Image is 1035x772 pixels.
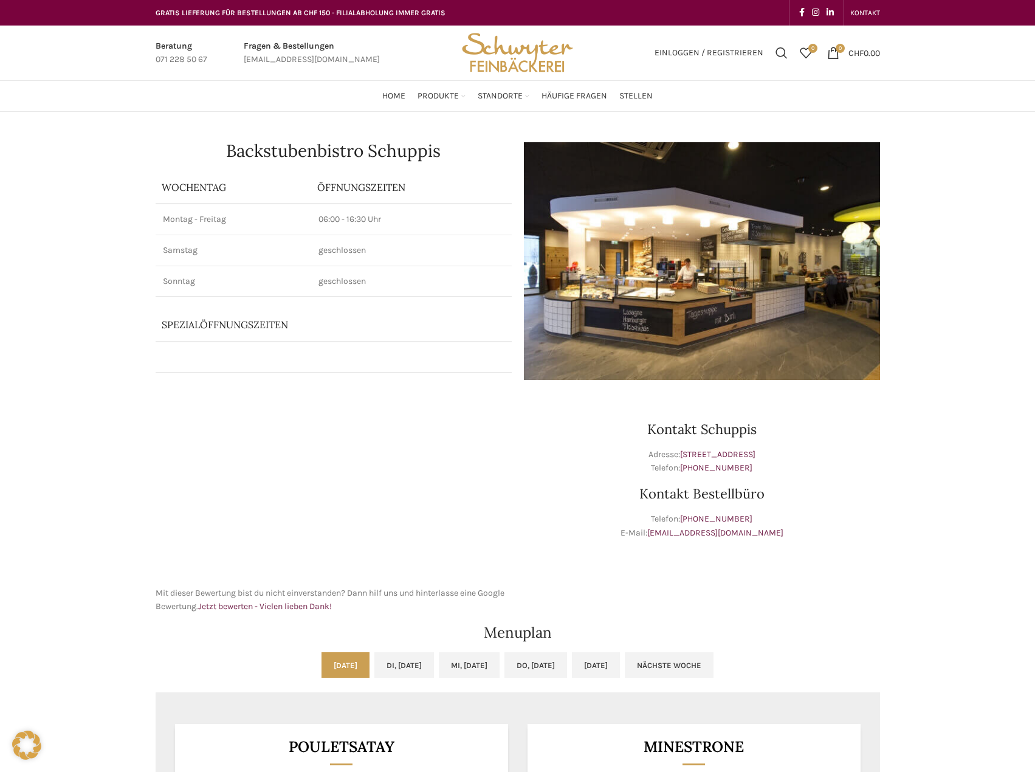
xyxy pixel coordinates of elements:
[478,91,523,102] span: Standorte
[524,422,880,436] h3: Kontakt Schuppis
[156,40,207,67] a: Infobox link
[524,512,880,540] p: Telefon: E-Mail:
[162,181,305,194] p: Wochentag
[458,47,577,57] a: Site logo
[524,487,880,500] h3: Kontakt Bestellbüro
[808,44,817,53] span: 0
[163,275,304,288] p: Sonntag
[156,142,512,159] h1: Backstubenbistro Schuppis
[836,44,845,53] span: 0
[850,9,880,17] span: KONTAKT
[418,84,466,108] a: Produkte
[821,41,886,65] a: 0 CHF0.00
[572,652,620,678] a: [DATE]
[318,275,504,288] p: geschlossen
[619,84,653,108] a: Stellen
[542,84,607,108] a: Häufige Fragen
[163,244,304,257] p: Samstag
[322,652,370,678] a: [DATE]
[458,26,577,80] img: Bäckerei Schwyter
[156,587,512,614] p: Mit dieser Bewertung bist du nicht einverstanden? Dann hilf uns und hinterlasse eine Google Bewer...
[318,213,504,226] p: 06:00 - 16:30 Uhr
[844,1,886,25] div: Secondary navigation
[647,528,783,538] a: [EMAIL_ADDRESS][DOMAIN_NAME]
[382,84,405,108] a: Home
[418,91,459,102] span: Produkte
[648,41,769,65] a: Einloggen / Registrieren
[382,91,405,102] span: Home
[848,47,864,58] span: CHF
[198,601,332,612] a: Jetzt bewerten - Vielen lieben Dank!
[504,652,567,678] a: Do, [DATE]
[794,41,818,65] a: 0
[478,84,529,108] a: Standorte
[244,40,380,67] a: Infobox link
[542,739,845,754] h3: Minestrone
[190,739,493,754] h3: Pouletsatay
[439,652,500,678] a: Mi, [DATE]
[156,9,445,17] span: GRATIS LIEFERUNG FÜR BESTELLUNGEN AB CHF 150 - FILIALABHOLUNG IMMER GRATIS
[850,1,880,25] a: KONTAKT
[318,244,504,257] p: geschlossen
[848,47,880,58] bdi: 0.00
[163,213,304,226] p: Montag - Freitag
[524,448,880,475] p: Adresse: Telefon:
[680,514,752,524] a: [PHONE_NUMBER]
[680,463,752,473] a: [PHONE_NUMBER]
[156,626,880,640] h2: Menuplan
[374,652,434,678] a: Di, [DATE]
[655,49,763,57] span: Einloggen / Registrieren
[317,181,506,194] p: ÖFFNUNGSZEITEN
[808,4,823,21] a: Instagram social link
[769,41,794,65] a: Suchen
[794,41,818,65] div: Meine Wunschliste
[680,449,755,460] a: [STREET_ADDRESS]
[162,318,447,331] p: Spezialöffnungszeiten
[823,4,837,21] a: Linkedin social link
[625,652,713,678] a: Nächste Woche
[156,392,512,574] iframe: schwyter schuppis
[150,84,886,108] div: Main navigation
[796,4,808,21] a: Facebook social link
[619,91,653,102] span: Stellen
[542,91,607,102] span: Häufige Fragen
